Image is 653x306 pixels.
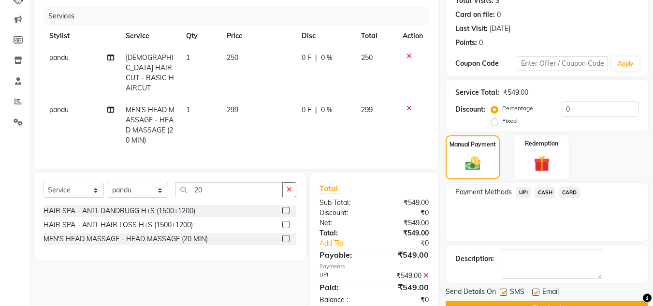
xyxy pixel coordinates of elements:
[312,281,374,293] div: Paid:
[321,53,333,63] span: 0 %
[44,220,193,230] div: HAIR SPA - ANTI-HAIR LOSS H+S (1500+1200)
[455,87,499,98] div: Service Total:
[186,105,190,114] span: 1
[559,187,580,198] span: CARD
[461,155,485,172] img: _cash.svg
[490,24,510,34] div: [DATE]
[502,117,517,125] label: Fixed
[44,234,208,244] div: MEN'S HEAD MASSAGE - HEAD MASSAGE (20 MIN)
[302,53,311,63] span: 0 F
[44,206,195,216] div: HAIR SPA - ANTI-DANDRUGG H+S (1500+1200)
[321,105,333,115] span: 0 %
[361,53,373,62] span: 250
[525,139,558,148] label: Redemption
[374,281,436,293] div: ₹549.00
[186,53,190,62] span: 1
[227,53,238,62] span: 250
[535,187,555,198] span: CASH
[126,53,174,92] span: [DEMOGRAPHIC_DATA] HAIR CUT - BASIC HAIRCUT
[319,262,429,271] div: Payments
[44,25,120,47] th: Stylist
[302,105,311,115] span: 0 F
[312,198,374,208] div: Sub Total:
[44,7,436,25] div: Services
[180,25,221,47] th: Qty
[312,249,374,261] div: Payable:
[315,105,317,115] span: |
[312,228,374,238] div: Total:
[502,104,533,113] label: Percentage
[361,105,373,114] span: 299
[374,249,436,261] div: ₹549.00
[374,218,436,228] div: ₹549.00
[612,57,639,71] button: Apply
[455,254,494,264] div: Description:
[315,53,317,63] span: |
[397,25,429,47] th: Action
[385,238,436,248] div: ₹0
[455,187,512,197] span: Payment Methods
[49,53,69,62] span: pandu
[374,198,436,208] div: ₹549.00
[312,218,374,228] div: Net:
[227,105,238,114] span: 299
[510,287,524,299] span: SMS
[503,87,528,98] div: ₹549.00
[517,56,608,71] input: Enter Offer / Coupon Code
[542,287,559,299] span: Email
[374,208,436,218] div: ₹0
[49,105,69,114] span: pandu
[312,208,374,218] div: Discount:
[455,58,516,69] div: Coupon Code
[450,140,496,149] label: Manual Payment
[446,287,496,299] span: Send Details On
[319,183,342,193] span: Total
[374,295,436,305] div: ₹0
[312,295,374,305] div: Balance :
[374,228,436,238] div: ₹549.00
[455,24,488,34] div: Last Visit:
[312,271,374,281] div: UPI
[355,25,397,47] th: Total
[296,25,355,47] th: Disc
[126,105,174,145] span: MEN'S HEAD MASSAGE - HEAD MASSAGE (20 MIN)
[374,271,436,281] div: ₹549.00
[516,187,531,198] span: UPI
[529,154,555,174] img: _gift.svg
[221,25,296,47] th: Price
[455,10,495,20] div: Card on file:
[497,10,501,20] div: 0
[312,238,384,248] a: Add Tip
[455,38,477,48] div: Points:
[120,25,181,47] th: Service
[479,38,483,48] div: 0
[455,104,485,115] div: Discount:
[175,182,283,197] input: Search or Scan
